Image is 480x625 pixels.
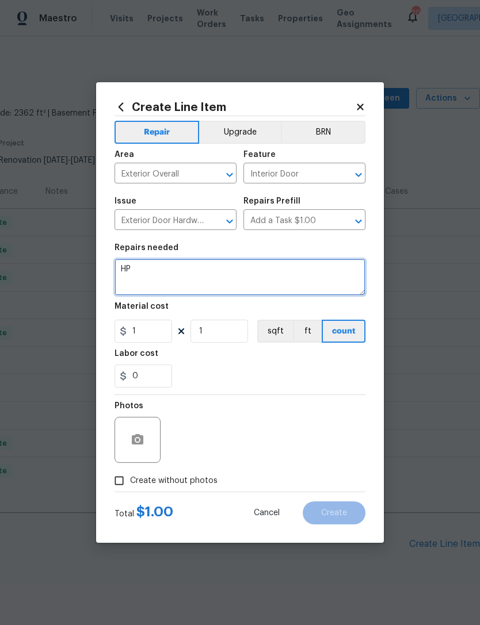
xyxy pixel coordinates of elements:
button: Cancel [235,501,298,524]
button: Upgrade [199,121,281,144]
button: Open [351,167,367,183]
button: Open [222,167,238,183]
h5: Photos [115,402,143,410]
textarea: HPM [115,259,365,296]
h5: Material cost [115,302,169,310]
h5: Issue [115,197,136,205]
h5: Repairs needed [115,244,178,252]
span: $ 1.00 [136,505,173,519]
h5: Labor cost [115,350,158,358]
span: Create without photos [130,475,218,487]
h2: Create Line Item [115,101,355,113]
button: BRN [281,121,365,144]
button: Open [351,213,367,229]
button: Open [222,213,238,229]
div: Total [115,506,173,520]
button: Repair [115,121,199,144]
button: count [322,320,365,343]
h5: Repairs Prefill [243,197,300,205]
button: ft [293,320,322,343]
button: sqft [257,320,293,343]
span: Cancel [254,509,280,517]
h5: Feature [243,151,276,159]
span: Create [321,509,347,517]
button: Create [303,501,365,524]
h5: Area [115,151,134,159]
